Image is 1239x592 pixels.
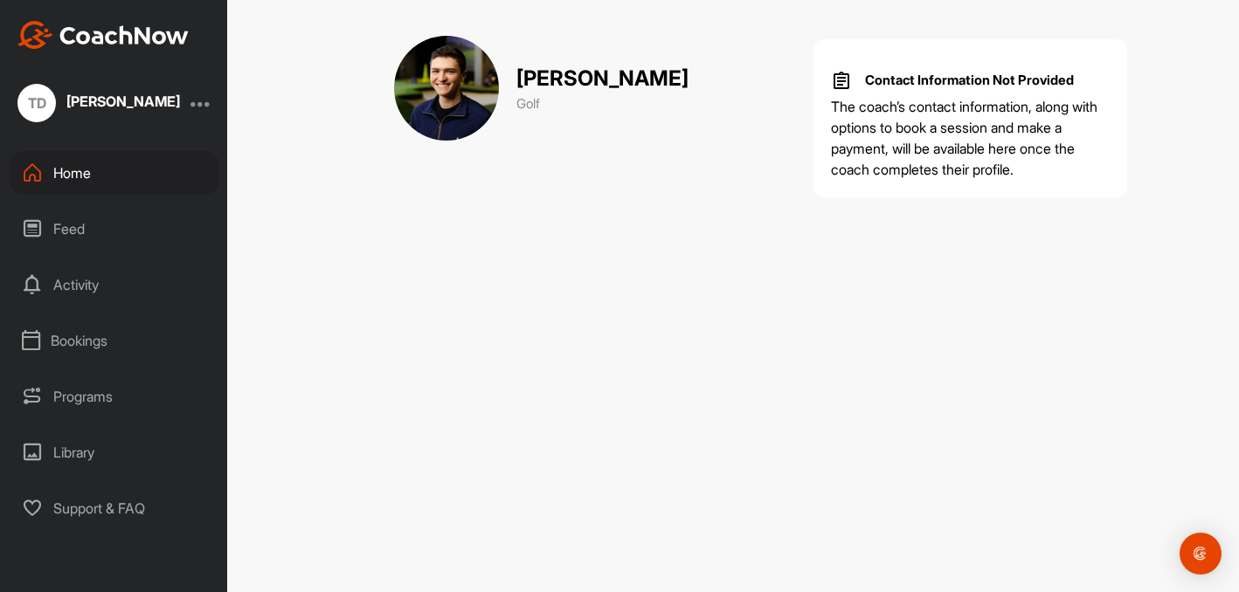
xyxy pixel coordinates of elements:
[17,84,56,122] div: TD
[831,70,852,91] img: info
[865,71,1074,91] p: Contact Information Not Provided
[10,207,219,251] div: Feed
[66,94,180,108] div: [PERSON_NAME]
[516,63,689,94] p: [PERSON_NAME]
[1180,533,1222,575] div: Open Intercom Messenger
[17,21,189,49] img: CoachNow
[393,35,500,141] img: cover
[831,96,1110,180] p: The coach’s contact information, along with options to book a session and make a payment, will be...
[10,319,219,362] div: Bookings
[10,375,219,418] div: Programs
[10,263,219,306] div: Activity
[516,94,689,114] p: Golf
[10,430,219,474] div: Library
[10,151,219,195] div: Home
[10,486,219,530] div: Support & FAQ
